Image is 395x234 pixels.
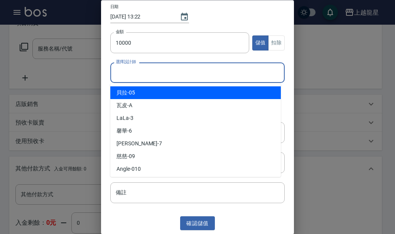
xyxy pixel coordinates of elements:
[116,165,141,173] span: Angle -010
[116,101,132,109] span: 瓦皮 -A
[116,29,124,35] label: 金額
[116,127,132,135] span: 馨華 -6
[116,89,135,97] span: 貝拉 -05
[110,4,118,10] label: 日期
[175,8,194,26] button: Choose date, selected date is 2025-10-04
[110,11,172,24] input: YYYY/MM/DD hh:mm
[252,35,269,51] button: 儲值
[116,114,133,122] span: LaLa -3
[116,152,135,160] span: 慈慈 -09
[268,35,285,51] button: 扣除
[116,140,162,148] span: [PERSON_NAME] -7
[116,59,136,65] label: 選擇設計師
[180,216,215,231] button: 確認儲值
